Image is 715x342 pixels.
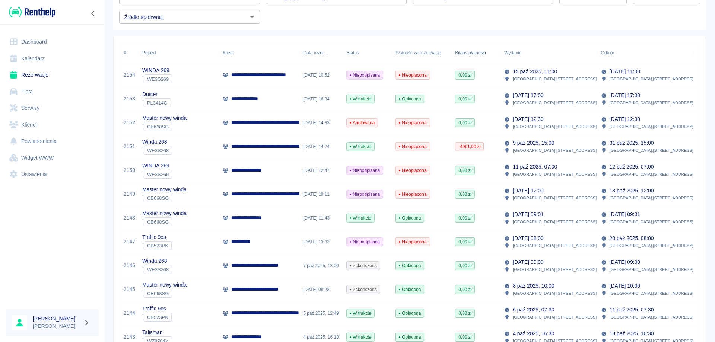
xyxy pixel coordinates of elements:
img: Renthelp logo [9,6,55,18]
span: Nieopłacona [396,143,429,150]
span: CB668SG [144,195,172,201]
span: WE3S269 [144,76,172,82]
div: [DATE] 16:34 [299,87,343,111]
div: Bilans płatności [455,42,486,63]
button: Sort [614,48,625,58]
p: [DATE] 17:00 [610,92,640,99]
p: [DATE] 09:00 [610,258,640,266]
p: 8 paź 2025, 10:00 [513,282,554,290]
div: ` [142,146,172,155]
div: [DATE] 10:52 [299,63,343,87]
div: Bilans płatności [451,42,500,63]
p: Master nowy winda [142,186,187,194]
span: CB668SG [144,291,172,296]
p: [DATE] 09:01 [610,211,640,218]
p: [GEOGRAPHIC_DATA] , [STREET_ADDRESS] [610,314,693,320]
div: ` [142,194,187,202]
span: 0,00 zł [455,215,474,221]
span: CB668SG [144,124,172,130]
span: WE3S269 [144,172,172,177]
div: Płatność za rezerwację [392,42,451,63]
p: [DATE] 10:00 [610,282,640,290]
a: Serwisy [6,100,99,116]
p: 4 paź 2025, 16:30 [513,330,554,338]
a: 2151 [124,143,135,150]
div: Status [346,42,359,63]
span: Niepodpisana [347,167,383,174]
div: [DATE] 12:47 [299,159,343,182]
p: [GEOGRAPHIC_DATA] , [STREET_ADDRESS] [513,314,597,320]
p: Talisman [142,329,172,336]
span: CB523PK [144,314,171,320]
span: Niepodpisana [347,72,383,79]
a: 2146 [124,262,135,269]
p: [GEOGRAPHIC_DATA] , [STREET_ADDRESS] [513,195,597,201]
p: Winda 268 [142,257,172,265]
p: Master nowy winda [142,210,187,217]
span: Zakończona [347,286,380,293]
p: [DATE] 09:01 [513,211,543,218]
p: [DATE] 17:00 [513,92,543,99]
span: 0,00 zł [455,191,474,198]
span: Nieopłacona [396,239,429,245]
p: Master nowy winda [142,114,187,122]
span: W trakcie [347,215,374,221]
p: [DATE] 12:30 [610,115,640,123]
span: Opłacona [396,286,424,293]
p: [GEOGRAPHIC_DATA] , [STREET_ADDRESS] [513,218,597,225]
div: ` [142,241,172,250]
button: Sort [522,48,532,58]
a: 2153 [124,95,135,103]
span: WE3S268 [144,267,172,272]
p: [GEOGRAPHIC_DATA] , [STREET_ADDRESS] [610,290,693,297]
a: 2152 [124,119,135,127]
p: [DATE] 12:30 [513,115,543,123]
div: Status [343,42,392,63]
span: Zakończona [347,262,380,269]
a: Kalendarz [6,50,99,67]
p: [GEOGRAPHIC_DATA] , [STREET_ADDRESS] [513,147,597,154]
div: Data rezerwacji [299,42,343,63]
span: W trakcie [347,310,374,317]
div: ` [142,74,172,83]
span: Opłacona [396,215,424,221]
span: Niepodpisana [347,191,383,198]
p: WINDA 269 [142,67,172,74]
a: 2148 [124,214,135,222]
a: 2145 [124,285,135,293]
div: [DATE] 14:24 [299,135,343,159]
p: [GEOGRAPHIC_DATA] , [STREET_ADDRESS] [610,123,693,130]
p: Duster [142,90,171,98]
span: 0,00 zł [455,262,474,269]
span: 0,00 zł [455,72,474,79]
span: CB668SG [144,219,172,225]
p: [GEOGRAPHIC_DATA] , [STREET_ADDRESS] [610,218,693,225]
span: Opłacona [396,96,424,102]
p: [DATE] 11:00 [610,68,640,76]
div: # [120,42,139,63]
h6: [PERSON_NAME] [33,315,80,322]
p: Master nowy winda [142,281,187,289]
a: 2147 [124,238,135,246]
div: 5 paź 2025, 12:49 [299,301,343,325]
span: Opłacona [396,334,424,341]
div: ` [142,265,172,274]
p: 15 paź 2025, 11:00 [513,68,557,76]
button: Sort [328,48,339,58]
span: Nieopłacona [396,72,429,79]
p: [GEOGRAPHIC_DATA] , [STREET_ADDRESS] [513,99,597,106]
p: 11 paź 2025, 07:00 [513,163,557,171]
div: Płatność za rezerwację [395,42,441,63]
p: [GEOGRAPHIC_DATA] , [STREET_ADDRESS] [513,242,597,249]
div: [DATE] 11:43 [299,206,343,230]
a: Powiadomienia [6,133,99,150]
a: Renthelp logo [6,6,55,18]
span: -4961,00 zł [455,143,483,150]
p: [DATE] 12:00 [513,187,543,195]
span: Opłacona [396,310,424,317]
a: 2149 [124,190,135,198]
span: W trakcie [347,334,374,341]
a: 2154 [124,71,135,79]
span: Niepodpisana [347,239,383,245]
span: 0,00 zł [455,310,474,317]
